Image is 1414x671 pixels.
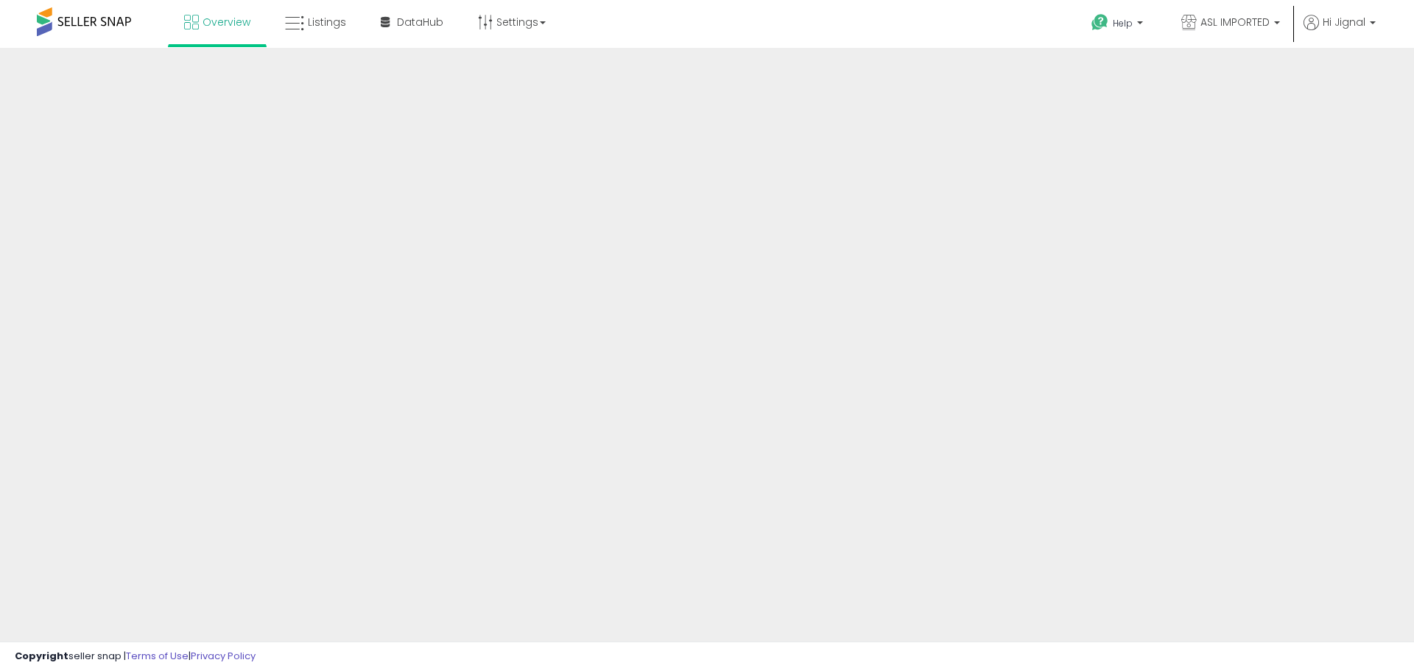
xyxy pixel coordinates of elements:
[1323,15,1365,29] span: Hi Jignal
[15,650,256,664] div: seller snap | |
[1091,13,1109,32] i: Get Help
[191,649,256,663] a: Privacy Policy
[1304,15,1376,48] a: Hi Jignal
[1200,15,1270,29] span: ASL IMPORTED
[1080,2,1158,48] a: Help
[203,15,250,29] span: Overview
[308,15,346,29] span: Listings
[126,649,189,663] a: Terms of Use
[1113,17,1133,29] span: Help
[15,649,68,663] strong: Copyright
[397,15,443,29] span: DataHub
